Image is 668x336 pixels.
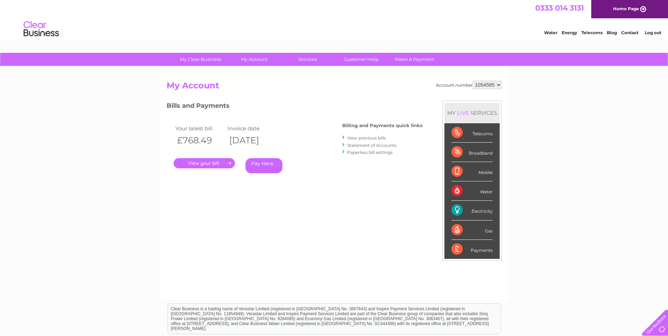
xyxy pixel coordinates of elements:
[171,53,230,66] a: My Clear Business
[347,135,386,141] a: View previous bills
[621,30,638,35] a: Contact
[168,4,501,34] div: Clear Business is a trading name of Verastar Limited (registered in [GEOGRAPHIC_DATA] No. 3667643...
[347,150,393,155] a: Paperless bill settings
[167,81,502,94] h2: My Account
[174,124,226,133] td: Your latest bill
[226,133,278,148] th: [DATE]
[386,53,444,66] a: Make A Payment
[451,240,493,259] div: Payments
[535,4,584,12] a: 0333 014 3131
[436,81,502,89] div: Account number
[347,143,397,148] a: Statement of Accounts
[451,143,493,162] div: Broadband
[451,201,493,220] div: Electricity
[451,220,493,240] div: Gas
[245,158,282,173] a: Pay Here
[332,53,390,66] a: Customer Help
[279,53,337,66] a: Services
[607,30,617,35] a: Blog
[451,123,493,143] div: Telecoms
[562,30,577,35] a: Energy
[544,30,557,35] a: Water
[174,133,226,148] th: £768.49
[342,123,423,128] h4: Billing and Payments quick links
[167,101,423,113] h3: Bills and Payments
[456,110,470,116] div: LIVE
[645,30,661,35] a: Log out
[226,124,278,133] td: Invoice date
[451,181,493,201] div: Water
[581,30,603,35] a: Telecoms
[174,158,235,168] a: .
[451,162,493,181] div: Mobile
[225,53,283,66] a: My Account
[444,103,500,123] div: MY SERVICES
[23,18,59,40] img: logo.png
